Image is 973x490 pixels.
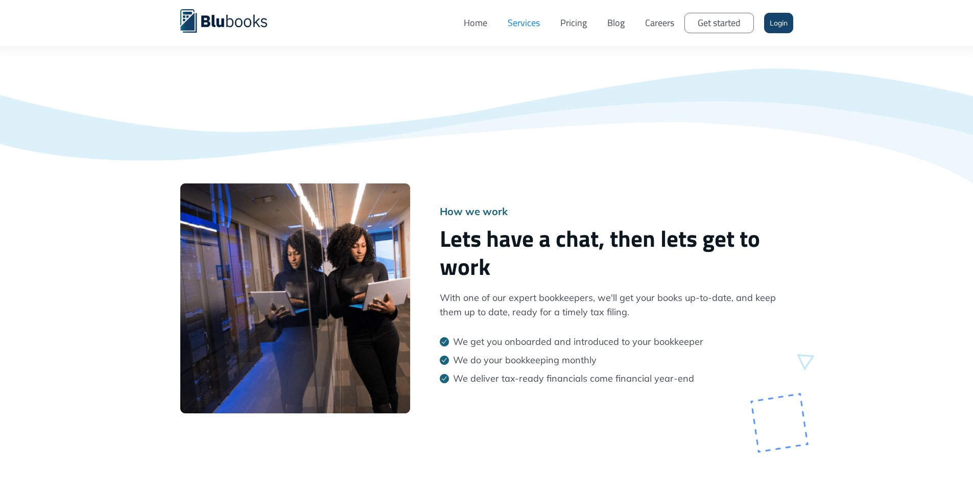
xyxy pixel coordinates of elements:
a: Careers [635,8,684,38]
div: How we work [440,206,793,217]
a: Services [497,8,550,38]
div: We do your bookkeeping monthly [453,353,597,367]
strong: With one of our expert bookkeepers, we'll get your books up-to-date, and keep them up to date, re... [440,292,776,318]
a: Blog [597,8,635,38]
h2: Lets have a chat, then lets get to work [440,224,793,281]
a: Home [454,8,497,38]
a: Login [764,13,793,33]
a: Get started [684,13,754,33]
div: We deliver tax-ready financials come financial year-end [453,371,694,386]
a: Pricing [550,8,597,38]
div: We get you onboarded and introduced to your bookkeeper [453,335,703,349]
a: home [180,8,282,33]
